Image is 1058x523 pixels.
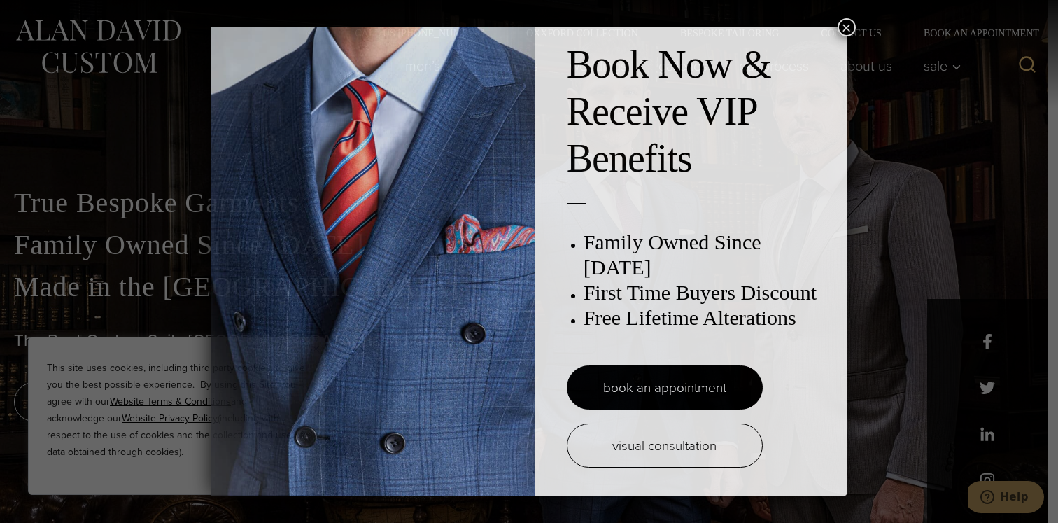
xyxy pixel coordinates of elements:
h3: Free Lifetime Alterations [584,305,833,330]
h3: Family Owned Since [DATE] [584,230,833,280]
a: visual consultation [567,424,763,468]
h3: First Time Buyers Discount [584,280,833,305]
h2: Book Now & Receive VIP Benefits [567,41,833,183]
span: Help [32,10,61,22]
a: book an appointment [567,365,763,410]
button: Close [838,18,856,36]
